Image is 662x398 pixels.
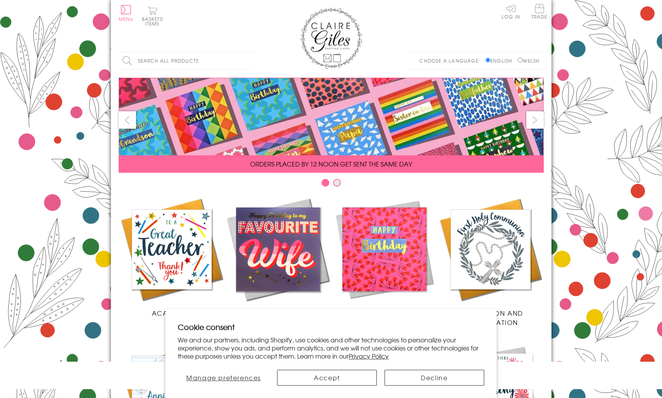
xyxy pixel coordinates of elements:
[119,196,225,318] a: Academic
[331,196,437,318] a: Birthdays
[250,159,412,168] span: ORDERS PLACED BY 12 NOON GET SENT THE SAME DAY
[349,351,389,361] a: Privacy Policy
[485,57,516,64] label: English
[178,336,484,360] p: We and our partners, including Shopify, use cookies and other technologies to personalize your ex...
[385,370,484,386] button: Decline
[458,308,523,327] span: Communion and Confirmation
[322,179,329,187] button: Carousel Page 1 (Current Slide)
[419,57,484,64] p: Choose a language:
[119,179,544,190] div: Carousel Pagination
[119,52,254,70] input: Search all products
[531,4,548,19] span: Trade
[178,321,484,332] h2: Cookie consent
[152,308,192,318] span: Academic
[531,4,548,20] a: Trade
[333,179,341,187] button: Carousel Page 2
[526,111,544,129] button: next
[145,15,163,27] span: 0 items
[119,15,134,22] span: Menu
[300,8,362,69] img: Claire Giles Greetings Cards
[186,373,261,382] span: Manage preferences
[246,52,254,70] input: Search
[252,308,303,318] span: New Releases
[518,57,540,64] label: Welsh
[178,370,269,386] button: Manage preferences
[502,4,520,19] a: Log In
[142,6,163,26] button: Basket0 items
[437,196,544,327] a: Communion and Confirmation
[366,308,403,318] span: Birthdays
[119,5,134,21] button: Menu
[277,370,377,386] button: Accept
[518,58,523,63] input: Welsh
[225,196,331,318] a: New Releases
[485,58,490,63] input: English
[119,111,136,129] button: prev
